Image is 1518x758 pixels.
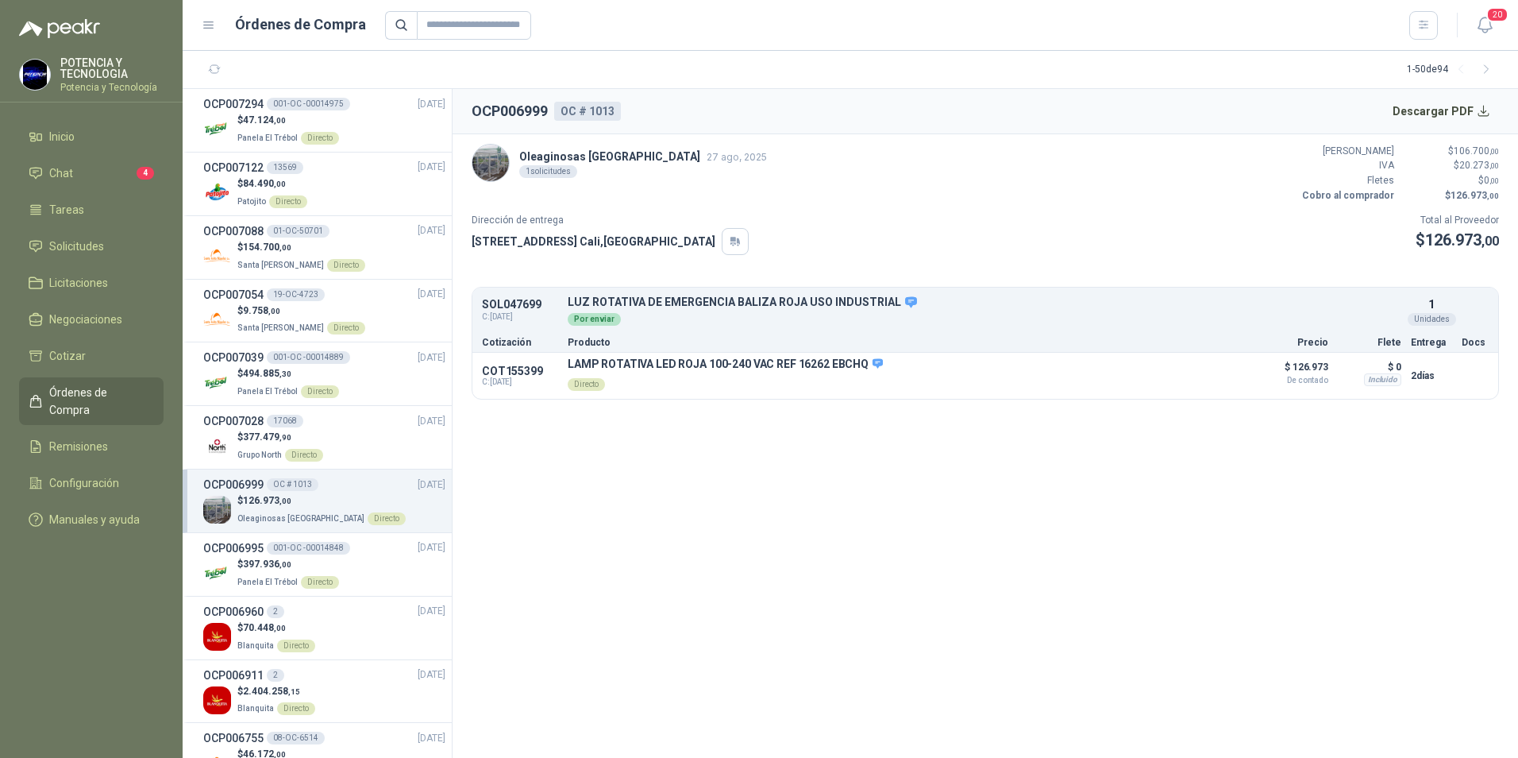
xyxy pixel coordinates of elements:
[237,323,324,332] span: Santa [PERSON_NAME]
[482,311,558,323] span: C: [DATE]
[49,274,108,292] span: Licitaciones
[279,560,291,569] span: ,00
[19,268,164,298] a: Licitaciones
[568,338,1239,347] p: Producto
[1249,338,1328,347] p: Precio
[243,622,286,633] span: 70.448
[1454,145,1499,157] span: 106.700
[243,431,291,443] span: 377.479
[237,304,365,319] p: $
[279,369,291,378] span: ,30
[1411,338,1452,347] p: Entrega
[568,313,621,326] div: Por enviar
[1470,11,1499,40] button: 20
[418,667,445,683] span: [DATE]
[472,213,749,228] p: Dirección de entrega
[418,478,445,493] span: [DATE]
[568,378,605,391] div: Directo
[285,449,323,462] div: Directo
[49,347,86,365] span: Cotizar
[288,687,300,696] span: ,15
[1407,57,1499,83] div: 1 - 50 de 94
[237,261,324,269] span: Santa [PERSON_NAME]
[707,151,767,163] span: 27 ago, 2025
[203,412,264,430] h3: OCP007028
[418,604,445,619] span: [DATE]
[1416,213,1499,228] p: Total al Proveedor
[237,704,274,713] span: Blanquita
[203,603,264,621] h3: OCP006960
[1487,191,1499,200] span: ,00
[418,287,445,302] span: [DATE]
[482,299,558,311] p: SOL047699
[418,350,445,365] span: [DATE]
[203,476,264,493] h3: OCP006999
[279,497,291,505] span: ,00
[203,603,445,653] a: OCP0069602[DATE] Company Logo$70.448,00BlanquitaDirecto
[19,122,164,152] a: Inicio
[19,304,164,335] a: Negociaciones
[267,542,350,555] div: 001-OC -00014848
[1451,190,1499,201] span: 126.973
[203,242,231,270] img: Company Logo
[1484,175,1499,186] span: 0
[519,165,577,178] div: 1 solicitudes
[19,158,164,188] a: Chat4
[203,95,445,145] a: OCP007294001-OC -00014975[DATE] Company Logo$47.124,00Panela El TrébolDirecto
[269,195,307,208] div: Directo
[203,539,445,590] a: OCP006995001-OC -00014848[DATE] Company Logo$397.936,00Panela El TrébolDirecto
[203,349,445,399] a: OCP007039001-OC -00014889[DATE] Company Logo$494.885,30Panela El TrébolDirecto
[327,259,365,272] div: Directo
[1364,373,1401,386] div: Incluido
[235,14,366,36] h1: Órdenes de Compra
[243,686,300,697] span: 2.404.258
[237,557,339,572] p: $
[418,223,445,238] span: [DATE]
[1384,95,1500,127] button: Descargar PDF
[267,605,284,618] div: 2
[1462,338,1489,347] p: Docs
[19,505,164,535] a: Manuales y ayuda
[1428,296,1435,313] p: 1
[243,368,291,379] span: 494.885
[418,414,445,429] span: [DATE]
[49,474,119,492] span: Configuración
[1486,7,1508,22] span: 20
[19,195,164,225] a: Tareas
[203,286,264,304] h3: OCP007054
[368,512,406,525] div: Directo
[237,176,307,191] p: $
[1299,144,1394,159] p: [PERSON_NAME]
[554,102,621,121] div: OC # 1013
[203,432,231,460] img: Company Logo
[203,159,264,176] h3: OCP007122
[49,164,73,182] span: Chat
[19,341,164,371] a: Cotizar
[49,384,148,419] span: Órdenes de Compra
[301,576,339,589] div: Directo
[243,495,291,506] span: 126.973
[203,729,264,747] h3: OCP006755
[327,322,365,335] div: Directo
[1299,158,1394,173] p: IVA
[243,242,291,253] span: 154.700
[1299,188,1394,203] p: Cobro al comprador
[274,180,286,188] span: ,00
[267,415,303,427] div: 17068
[203,95,264,113] h3: OCP007294
[1459,160,1499,171] span: 20.273
[60,83,164,92] p: Potencia y Tecnología
[237,133,298,142] span: Panela El Trébol
[482,338,558,347] p: Cotización
[1249,358,1328,385] p: $ 126.973
[1489,147,1499,156] span: ,00
[267,225,329,238] div: 01-OC-50701
[568,358,883,372] p: LAMP ROTATIVA LED ROJA 100-240 VAC REF 16262 EBCHQ
[49,438,108,455] span: Remisiones
[203,412,445,462] a: OCP00702817068[DATE] Company Logo$377.479,90Grupo NorthDirecto
[301,132,339,145] div: Directo
[277,640,315,652] div: Directo
[49,201,84,219] span: Tareas
[267,351,350,364] div: 001-OC -00014889
[418,97,445,112] span: [DATE]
